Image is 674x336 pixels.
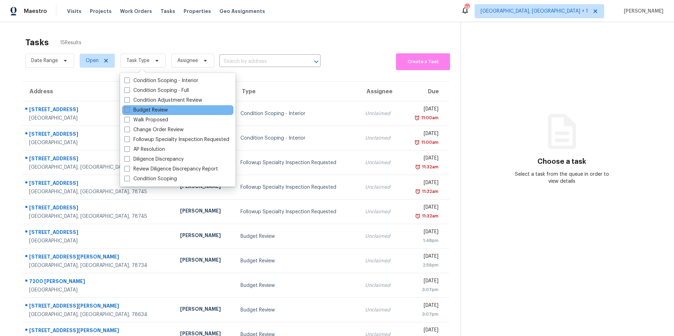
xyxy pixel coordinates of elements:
[511,171,613,185] div: Select a task from the queue in order to view details
[415,163,421,170] img: Overdue Alarm Icon
[399,58,447,66] span: Create a Task
[124,146,165,153] label: AP Resolution
[180,183,229,191] div: [PERSON_NAME]
[464,4,469,11] div: 34
[311,57,321,67] button: Open
[180,305,229,314] div: [PERSON_NAME]
[365,307,396,314] div: Unclaimed
[240,233,354,240] div: Budget Review
[29,130,169,139] div: [STREET_ADDRESS]
[408,286,438,293] div: 3:07pm
[29,115,169,122] div: [GEOGRAPHIC_DATA]
[29,204,169,213] div: [STREET_ADDRESS]
[365,135,396,142] div: Unclaimed
[402,82,449,101] th: Due
[22,82,174,101] th: Address
[160,9,175,14] span: Tasks
[180,256,229,265] div: [PERSON_NAME]
[124,87,189,94] label: Condition Scoping - Full
[29,327,169,336] div: [STREET_ADDRESS][PERSON_NAME]
[124,175,177,182] label: Condition Scoping
[359,82,402,101] th: Assignee
[29,253,169,262] div: [STREET_ADDRESS][PERSON_NAME]
[124,107,168,114] label: Budget Review
[408,327,438,335] div: [DATE]
[124,116,168,123] label: Walk Proposed
[29,229,169,237] div: [STREET_ADDRESS]
[408,228,438,237] div: [DATE]
[421,163,438,170] div: 11:32am
[537,158,586,165] h3: Choose a task
[365,184,396,191] div: Unclaimed
[67,8,81,15] span: Visits
[408,179,438,188] div: [DATE]
[219,56,301,67] input: Search by address
[481,8,588,15] span: [GEOGRAPHIC_DATA], [GEOGRAPHIC_DATA] + 1
[29,188,169,195] div: [GEOGRAPHIC_DATA], [GEOGRAPHIC_DATA], 78745
[177,57,198,64] span: Assignee
[408,130,438,139] div: [DATE]
[408,311,438,318] div: 3:07pm
[180,207,229,216] div: [PERSON_NAME]
[29,287,169,294] div: [GEOGRAPHIC_DATA]
[29,180,169,188] div: [STREET_ADDRESS]
[420,114,438,121] div: 11:00am
[240,307,354,314] div: Budget Review
[365,257,396,264] div: Unclaimed
[90,8,112,15] span: Projects
[415,213,421,220] img: Overdue Alarm Icon
[396,53,450,70] button: Create a Task
[31,57,58,64] span: Date Range
[29,164,169,171] div: [GEOGRAPHIC_DATA], [GEOGRAPHIC_DATA], 78745
[414,139,420,146] img: Overdue Alarm Icon
[621,8,663,15] span: [PERSON_NAME]
[29,311,169,318] div: [GEOGRAPHIC_DATA], [GEOGRAPHIC_DATA], 78634
[408,106,438,114] div: [DATE]
[124,77,198,84] label: Condition Scoping - Interior
[124,166,218,173] label: Review Diligence Discrepancy Report
[240,110,354,117] div: Condition Scoping - Interior
[408,204,438,213] div: [DATE]
[29,155,169,164] div: [STREET_ADDRESS]
[421,188,438,195] div: 11:32am
[120,8,152,15] span: Work Orders
[365,282,396,289] div: Unclaimed
[408,262,438,269] div: 2:56pm
[86,57,99,64] span: Open
[240,282,354,289] div: Budget Review
[408,237,438,244] div: 1:48pm
[124,156,184,163] label: Diligence Discrepancy
[414,114,420,121] img: Overdue Alarm Icon
[365,208,396,215] div: Unclaimed
[184,8,211,15] span: Properties
[240,184,354,191] div: Followup Specialty Inspection Requested
[219,8,265,15] span: Geo Assignments
[124,136,229,143] label: Followup Specialty Inspection Requested
[29,278,169,287] div: 7200 [PERSON_NAME]
[408,253,438,262] div: [DATE]
[365,159,396,166] div: Unclaimed
[124,126,184,133] label: Change Order Review
[24,8,47,15] span: Maestro
[29,237,169,244] div: [GEOGRAPHIC_DATA]
[29,213,169,220] div: [GEOGRAPHIC_DATA], [GEOGRAPHIC_DATA], 78745
[408,277,438,286] div: [DATE]
[180,232,229,241] div: [PERSON_NAME]
[421,213,438,220] div: 11:32am
[240,135,354,142] div: Condition Scoping - Interior
[29,262,169,269] div: [GEOGRAPHIC_DATA], [GEOGRAPHIC_DATA], 78734
[420,139,438,146] div: 11:00am
[240,208,354,215] div: Followup Specialty Inspection Requested
[124,97,202,104] label: Condition Adjustment Review
[25,39,49,46] h2: Tasks
[240,159,354,166] div: Followup Specialty Inspection Requested
[29,139,169,146] div: [GEOGRAPHIC_DATA]
[365,110,396,117] div: Unclaimed
[365,233,396,240] div: Unclaimed
[415,188,421,195] img: Overdue Alarm Icon
[235,82,359,101] th: Type
[29,106,169,115] div: [STREET_ADDRESS]
[126,57,150,64] span: Task Type
[408,302,438,311] div: [DATE]
[29,302,169,311] div: [STREET_ADDRESS][PERSON_NAME]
